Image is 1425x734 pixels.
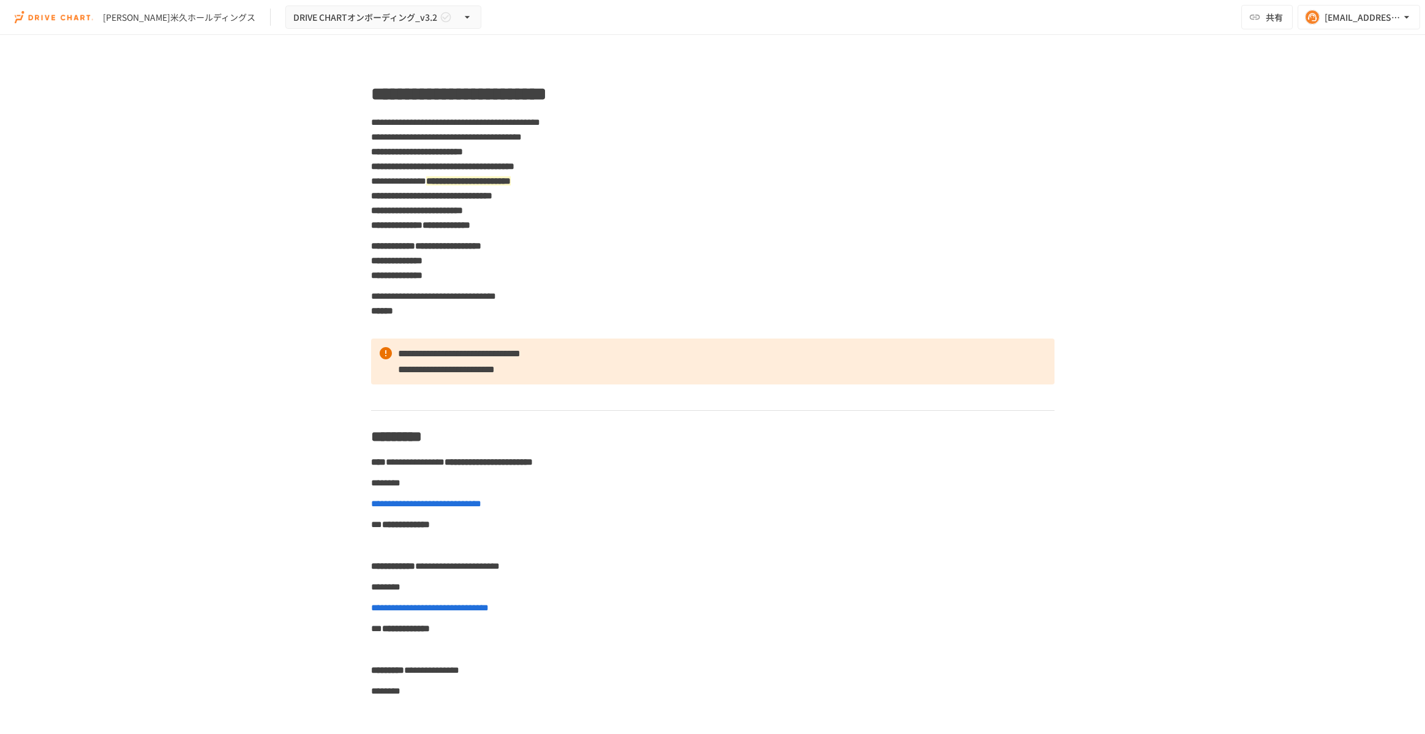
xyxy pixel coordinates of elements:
button: 共有 [1241,5,1293,29]
div: [EMAIL_ADDRESS][DOMAIN_NAME] [1325,10,1401,25]
button: DRIVE CHARTオンボーディング_v3.2 [285,6,481,29]
span: 共有 [1266,10,1283,24]
button: [EMAIL_ADDRESS][DOMAIN_NAME] [1298,5,1420,29]
img: i9VDDS9JuLRLX3JIUyK59LcYp6Y9cayLPHs4hOxMB9W [15,7,93,27]
div: [PERSON_NAME]米久ホールディングス [103,11,255,24]
span: DRIVE CHARTオンボーディング_v3.2 [293,10,437,25]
